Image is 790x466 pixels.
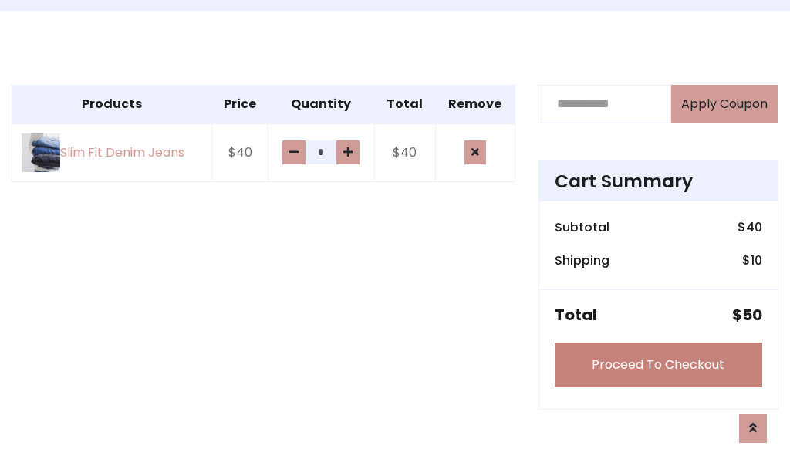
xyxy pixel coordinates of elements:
h4: Cart Summary [555,171,762,192]
a: Proceed To Checkout [555,343,762,387]
td: $40 [211,123,268,182]
h5: $ [732,306,762,324]
span: 10 [751,252,762,269]
th: Price [211,85,268,123]
th: Remove [435,85,515,123]
th: Quantity [268,85,374,123]
a: Slim Fit Denim Jeans [22,133,202,172]
span: 40 [746,218,762,236]
span: 50 [742,304,762,326]
th: Total [374,85,435,123]
h6: Subtotal [555,220,609,235]
th: Products [12,85,212,123]
button: Apply Coupon [671,85,778,123]
h6: Shipping [555,253,609,268]
h5: Total [555,306,597,324]
h6: $ [742,253,762,268]
td: $40 [374,123,435,182]
h6: $ [738,220,762,235]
